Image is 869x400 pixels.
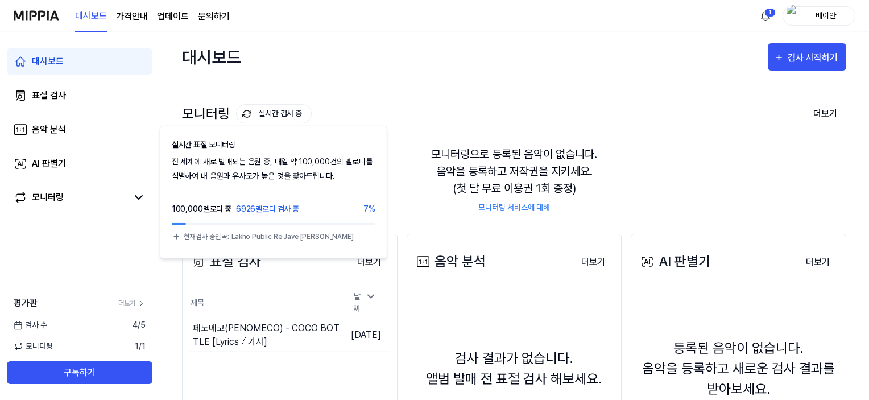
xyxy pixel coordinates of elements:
[797,250,839,274] a: 더보기
[426,348,602,389] div: 검사 결과가 없습니다. 앨범 발매 전 표절 검사 해보세요.
[7,116,152,143] a: 음악 분석
[759,9,772,23] img: 알림
[340,319,390,352] td: [DATE]
[172,138,375,152] div: 실시간 표절 모니터링
[572,251,614,274] button: 더보기
[116,10,148,23] a: 가격안내
[133,319,146,331] span: 4 / 5
[236,202,299,217] div: 6926 멜로디 검사 중
[7,150,152,178] a: AI 판별기
[32,157,66,171] div: AI 판별기
[804,102,846,126] button: 더보기
[32,55,64,68] div: 대시보드
[118,298,146,308] a: 더보기
[32,89,66,102] div: 표절 검사
[756,7,775,25] button: 알림1
[768,43,846,71] button: 검사 시작하기
[804,9,848,22] div: 배이안
[414,251,486,272] div: 음악 분석
[764,8,776,17] div: 1
[182,132,846,227] div: 모니터링으로 등록된 음악이 없습니다. 음악을 등록하고 저작권을 지키세요. (첫 달 무료 이용권 1회 증정)
[32,123,66,137] div: 음악 분석
[157,10,189,23] a: 업데이트
[193,321,340,349] div: 페노메코(PENOMECO) - COCO BOTTLE [Lyrics ⧸ 가사]
[478,201,550,213] a: 모니터링 서비스에 대해
[7,82,152,109] a: 표절 검사
[184,230,229,245] div: 현재 검사 중인 곡:
[14,319,47,331] span: 검사 수
[348,250,390,274] a: 더보기
[797,251,839,274] button: 더보기
[349,287,381,318] div: 날짜
[14,191,127,204] a: 모니터링
[787,5,800,27] img: profile
[638,251,710,272] div: AI 판별기
[14,340,53,352] span: 모니터링
[363,202,375,217] div: 7%
[7,361,152,384] button: 구독하기
[32,191,64,204] div: 모니터링
[572,250,614,274] a: 더보기
[236,104,312,123] button: 실시간 검사 중
[231,230,375,245] div: Lakho Public Re Jave [PERSON_NAME]
[75,1,107,32] a: 대시보드
[135,340,146,352] span: 1 / 1
[182,104,312,123] div: 모니터링
[14,296,38,310] span: 평가판
[348,251,390,274] button: 더보기
[242,109,251,118] img: monitoring Icon
[638,338,839,399] div: 등록된 음악이 없습니다. 음악을 등록하고 새로운 검사 결과를 받아보세요.
[189,251,261,272] div: 표절 검사
[189,287,340,319] th: 제목
[198,10,230,23] a: 문의하기
[172,154,375,183] div: 전 세계에 새로 발매되는 음원 중, 매일 약 100,000건의 멜로디를 식별하여 내 음원과 유사도가 높은 것을 찾아드립니다.
[783,6,855,26] button: profile배이안
[7,48,152,75] a: 대시보드
[182,43,241,71] div: 대시보드
[788,51,841,65] div: 검사 시작하기
[172,202,231,217] div: 100,000멜로디 중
